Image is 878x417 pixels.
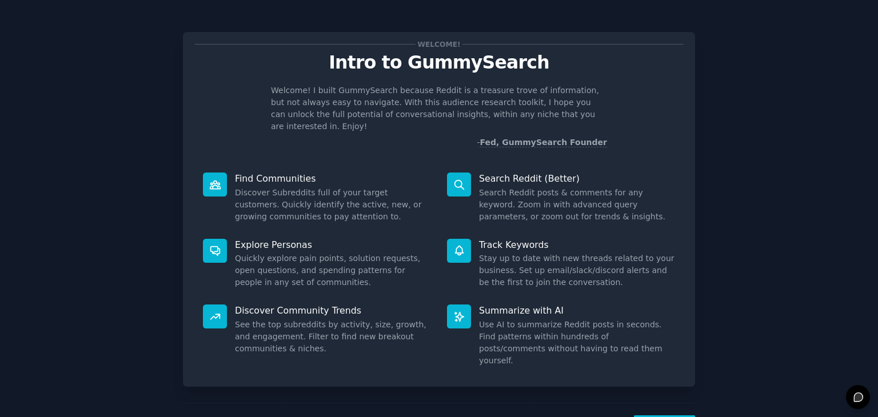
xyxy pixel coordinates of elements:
[479,173,675,185] p: Search Reddit (Better)
[416,38,462,50] span: Welcome!
[479,304,675,316] p: Summarize with AI
[235,304,431,316] p: Discover Community Trends
[271,85,607,133] p: Welcome! I built GummySearch because Reddit is a treasure trove of information, but not always ea...
[235,319,431,355] dd: See the top subreddits by activity, size, growth, and engagement. Filter to find new breakout com...
[479,187,675,223] dd: Search Reddit posts & comments for any keyword. Zoom in with advanced query parameters, or zoom o...
[477,137,607,149] div: -
[480,138,607,147] a: Fed, GummySearch Founder
[235,173,431,185] p: Find Communities
[479,319,675,367] dd: Use AI to summarize Reddit posts in seconds. Find patterns within hundreds of posts/comments with...
[235,239,431,251] p: Explore Personas
[195,53,683,73] p: Intro to GummySearch
[479,252,675,288] dd: Stay up to date with new threads related to your business. Set up email/slack/discord alerts and ...
[235,187,431,223] dd: Discover Subreddits full of your target customers. Quickly identify the active, new, or growing c...
[235,252,431,288] dd: Quickly explore pain points, solution requests, open questions, and spending patterns for people ...
[479,239,675,251] p: Track Keywords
